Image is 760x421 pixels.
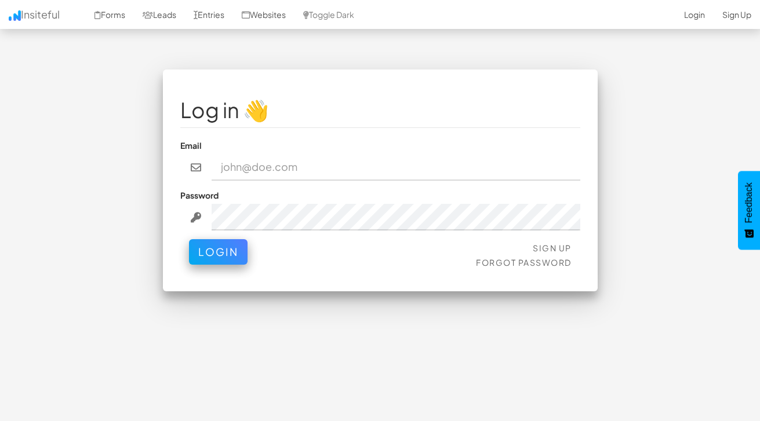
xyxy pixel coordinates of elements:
h1: Log in 👋 [180,98,580,122]
span: Feedback [744,182,754,223]
label: Password [180,189,219,201]
label: Email [180,140,202,151]
input: john@doe.com [212,154,580,181]
img: icon.png [9,10,21,21]
a: Sign Up [533,243,572,253]
button: Login [189,239,248,265]
button: Feedback - Show survey [738,171,760,250]
a: Forgot Password [476,257,572,268]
